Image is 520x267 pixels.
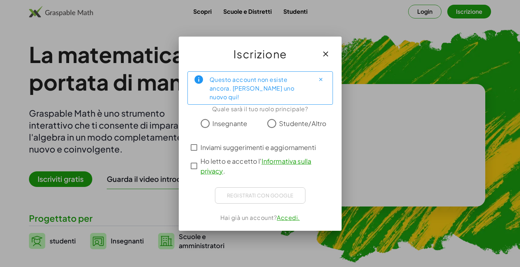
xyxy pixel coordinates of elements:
[233,47,287,61] font: Iscrizione
[223,167,225,175] font: .
[200,143,316,151] font: Inviami suggerimenti e aggiornamenti
[200,157,312,175] a: Informativa sulla privacy
[220,214,277,221] font: Hai già un account?
[277,214,300,221] a: Accedi.
[212,105,308,113] font: Quale sarà il tuo ruolo principale?
[200,157,262,165] font: Ho letto e accetto l'
[210,76,295,101] font: Questo account non esiste ancora. [PERSON_NAME] uno nuovo qui!
[315,74,327,85] button: Vicino
[212,119,248,128] font: Insegnante
[279,119,326,128] font: Studente/Altro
